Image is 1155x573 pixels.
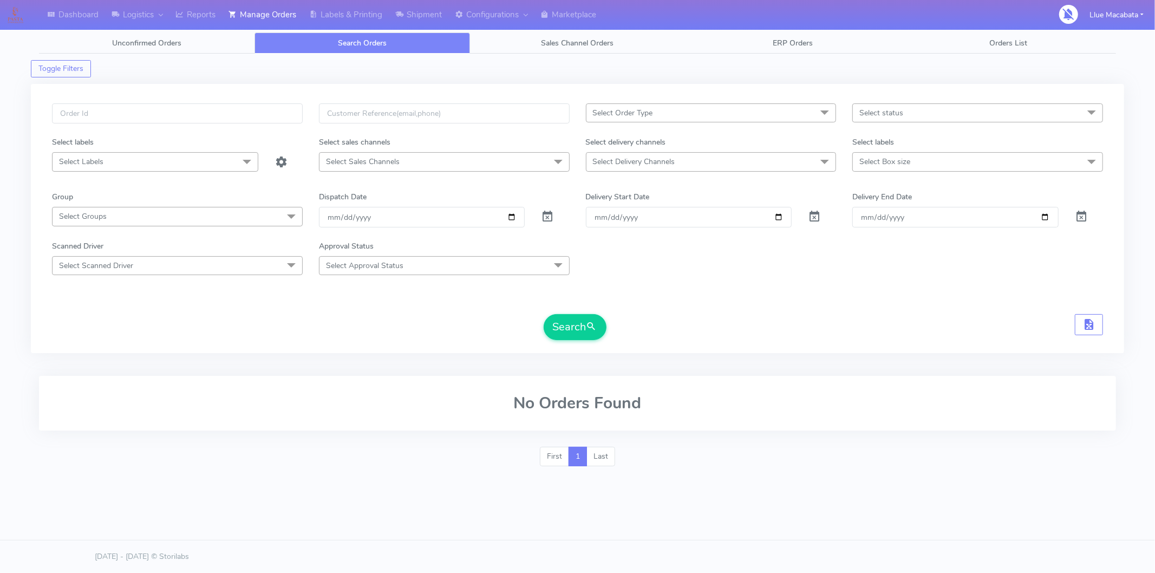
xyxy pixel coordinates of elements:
span: Sales Channel Orders [541,38,614,48]
label: Group [52,191,73,203]
span: Select Sales Channels [326,157,400,167]
label: Delivery End Date [852,191,912,203]
span: Select Order Type [593,108,653,118]
span: Select Scanned Driver [59,261,133,271]
ul: Tabs [39,32,1116,54]
label: Select labels [52,136,94,148]
button: Toggle Filters [31,60,91,77]
input: Customer Reference(email,phone) [319,103,570,123]
label: Select delivery channels [586,136,666,148]
span: Unconfirmed Orders [112,38,181,48]
span: Select status [859,108,903,118]
label: Select sales channels [319,136,390,148]
label: Scanned Driver [52,240,103,252]
span: Select Groups [59,211,107,222]
span: Orders List [989,38,1027,48]
span: Select Box size [859,157,910,167]
label: Approval Status [319,240,374,252]
span: Select Labels [59,157,103,167]
button: Search [544,314,606,340]
h2: No Orders Found [52,394,1103,412]
label: Delivery Start Date [586,191,650,203]
button: Llue Macabata [1081,4,1152,26]
a: 1 [569,447,587,466]
span: ERP Orders [773,38,813,48]
label: Select labels [852,136,894,148]
label: Dispatch Date [319,191,367,203]
span: Select Approval Status [326,261,403,271]
span: Select Delivery Channels [593,157,675,167]
span: Search Orders [338,38,387,48]
input: Order Id [52,103,303,123]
